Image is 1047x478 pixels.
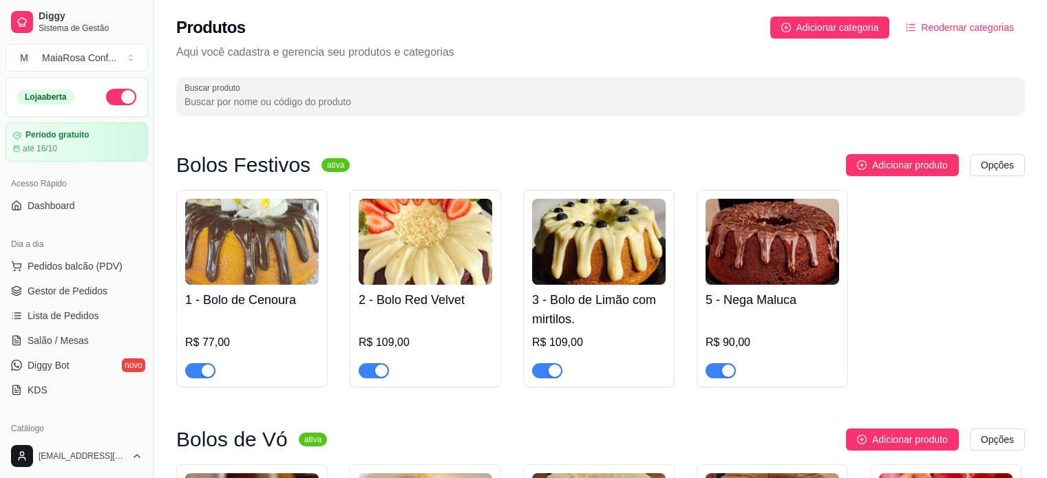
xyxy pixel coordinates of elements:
[6,44,148,72] button: Select a team
[28,309,99,323] span: Lista de Pedidos
[706,290,839,309] h4: 5 - Nega Maluca
[184,82,245,94] label: Buscar produto
[6,195,148,217] a: Dashboard
[359,334,492,351] div: R$ 109,00
[17,51,31,65] span: M
[39,23,142,34] span: Sistema de Gestão
[857,160,867,170] span: plus-circle
[532,290,666,329] h4: 3 - Bolo de Limão com mirtilos.
[6,379,148,401] a: KDS
[359,290,492,309] h4: 2 - Bolo Red Velvet
[895,17,1025,39] button: Reodernar categorias
[28,383,47,397] span: KDS
[970,154,1025,176] button: Opções
[6,173,148,195] div: Acesso Rápido
[28,334,89,347] span: Salão / Mesas
[6,280,148,302] a: Gestor de Pedidos
[781,23,791,32] span: plus-circle
[185,290,319,309] h4: 1 - Bolo de Cenoura
[6,305,148,327] a: Lista de Pedidos
[532,199,666,285] img: product-image
[359,199,492,285] img: product-image
[17,89,74,105] div: Loja aberta
[185,199,319,285] img: product-image
[176,44,1025,61] p: Aqui você cadastra e gerencia seu produtos e categorias
[321,158,350,172] sup: ativa
[106,89,136,105] button: Alterar Status
[28,259,123,273] span: Pedidos balcão (PDV)
[857,435,867,444] span: plus-circle
[6,122,148,162] a: Período gratuitoaté 16/10
[706,199,839,285] img: product-image
[6,233,148,255] div: Dia a dia
[846,154,959,176] button: Adicionar produto
[706,334,839,351] div: R$ 90,00
[23,143,57,154] article: até 16/10
[42,51,116,65] div: MaiaRosa Conf ...
[846,428,959,450] button: Adicionar produto
[39,450,126,461] span: [EMAIL_ADDRESS][DOMAIN_NAME]
[39,10,142,23] span: Diggy
[921,20,1014,35] span: Reodernar categorias
[6,6,148,39] a: DiggySistema de Gestão
[185,334,319,351] div: R$ 77,00
[981,432,1014,447] span: Opções
[6,439,148,472] button: [EMAIL_ADDRESS][DOMAIN_NAME]
[6,329,148,351] a: Salão / Mesas
[532,334,666,351] div: R$ 109,00
[184,95,1017,109] input: Buscar produto
[176,17,246,39] h2: Produtos
[872,157,948,173] span: Adicionar produto
[6,354,148,376] a: Diggy Botnovo
[796,20,879,35] span: Adicionar categoria
[6,255,148,277] button: Pedidos balcão (PDV)
[28,284,107,298] span: Gestor de Pedidos
[970,428,1025,450] button: Opções
[906,23,916,32] span: ordered-list
[6,417,148,439] div: Catálogo
[299,433,327,446] sup: ativa
[25,130,89,140] article: Período gratuito
[176,157,310,173] h3: Bolos Festivos
[28,358,70,372] span: Diggy Bot
[28,199,75,213] span: Dashboard
[770,17,890,39] button: Adicionar categoria
[981,157,1014,173] span: Opções
[176,431,288,448] h3: Bolos de Vó
[872,432,948,447] span: Adicionar produto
